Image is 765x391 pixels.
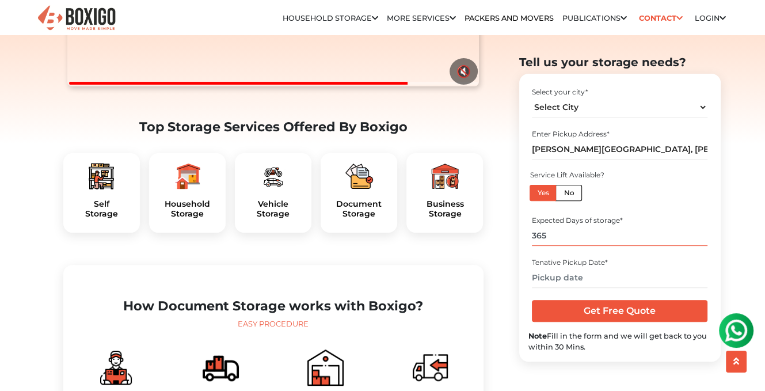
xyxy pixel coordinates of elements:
h5: Document Storage [330,199,388,219]
b: Note [528,331,547,340]
button: 🔇 [450,58,478,85]
img: boxigo_packers_and_movers_plan [431,162,459,190]
a: VehicleStorage [244,199,302,219]
div: Tenative Pickup Date [532,257,707,268]
input: Select Building or Nearest Landmark [532,139,707,160]
div: Expected Days of storage [532,215,707,226]
a: Publications [562,14,626,22]
div: Fill in the form and we will get back to you within 30 Mins. [528,330,711,352]
img: boxigo_packers_and_movers_move [412,350,448,386]
a: Login [695,14,726,22]
a: More services [387,14,456,22]
input: Pickup date [532,268,707,288]
label: No [555,184,582,200]
img: whatsapp-icon.svg [12,12,35,35]
div: Enter Pickup Address [532,129,707,139]
img: boxigo_packers_and_movers_plan [87,162,115,190]
input: Ex: 365 [532,226,707,246]
label: Yes [530,184,556,200]
a: BusinessStorage [416,199,474,219]
button: scroll up [726,351,747,373]
img: Boxigo [36,4,117,32]
img: boxigo_packers_and_movers_book [307,350,344,386]
a: Household Storage [283,14,378,22]
div: Service Lift Available? [530,169,609,180]
div: Easy Procedure [73,318,474,330]
div: Select your city [532,86,707,97]
img: boxigo_packers_and_movers_plan [173,162,201,190]
h5: Business Storage [416,199,474,219]
h2: Tell us your storage needs? [519,55,721,69]
a: HouseholdStorage [158,199,216,219]
h5: Vehicle Storage [244,199,302,219]
a: DocumentStorage [330,199,388,219]
h2: How Document Storage works with Boxigo? [73,298,474,314]
a: Contact [635,9,686,27]
h2: Top Storage Services Offered By Boxigo [63,119,484,135]
a: Packers and Movers [464,14,553,22]
h5: Household Storage [158,199,216,219]
input: Get Free Quote [532,300,707,322]
a: SelfStorage [73,199,131,219]
h5: Self Storage [73,199,131,219]
img: boxigo_storage_plan [98,350,134,386]
img: boxigo_packers_and_movers_plan [345,162,373,190]
img: boxigo_packers_and_movers_compare [203,350,239,386]
img: boxigo_packers_and_movers_plan [259,162,287,190]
